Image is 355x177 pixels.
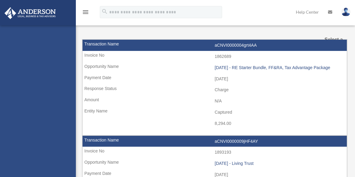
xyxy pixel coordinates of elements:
td: 8,294.00 [83,118,347,129]
a: menu [82,11,89,16]
td: aCNVI0000004grt4AA [83,40,347,51]
td: Captured [83,107,347,118]
img: Anderson Advisors Platinum Portal [3,7,58,19]
td: aCNVI0000009jHF4AY [83,136,347,147]
i: menu [82,8,89,16]
i: search [101,8,108,15]
div: [DATE] - Living Trust [215,161,344,166]
div: [DATE] - RE Starter Bundle, FF&RA, Tax Advantage Package [215,65,344,70]
img: User Pic [341,8,350,16]
td: N/A [83,95,347,107]
td: Charge [83,84,347,96]
td: 1893193 [83,147,347,158]
td: [DATE] [83,73,347,85]
td: 1862689 [83,51,347,62]
label: Select a Month: [308,35,343,52]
